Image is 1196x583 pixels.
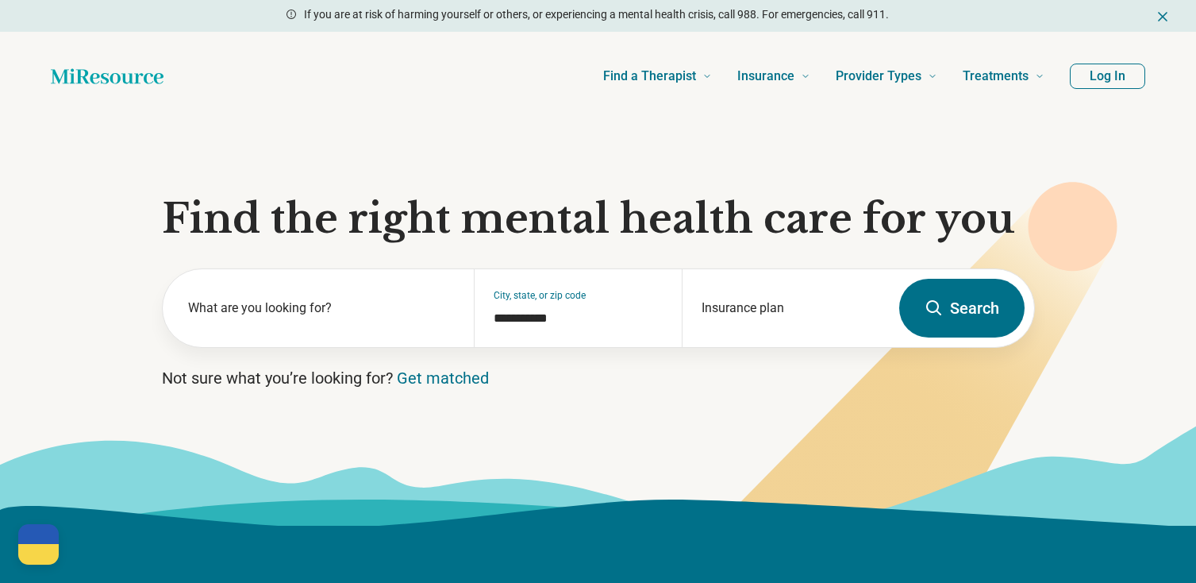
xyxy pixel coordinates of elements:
[737,44,810,108] a: Insurance
[836,65,921,87] span: Provider Types
[304,6,889,23] p: If you are at risk of harming yourself or others, or experiencing a mental health crisis, call 98...
[899,279,1025,338] button: Search
[836,44,937,108] a: Provider Types
[397,369,489,388] a: Get matched
[162,367,1035,389] p: Not sure what you’re looking for?
[188,299,456,318] label: What are you looking for?
[603,65,696,87] span: Find a Therapist
[162,195,1035,243] h1: Find the right mental health care for you
[51,60,163,92] a: Home page
[737,65,794,87] span: Insurance
[963,44,1044,108] a: Treatments
[603,44,712,108] a: Find a Therapist
[1155,6,1171,25] button: Dismiss
[1070,64,1145,89] button: Log In
[963,65,1029,87] span: Treatments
